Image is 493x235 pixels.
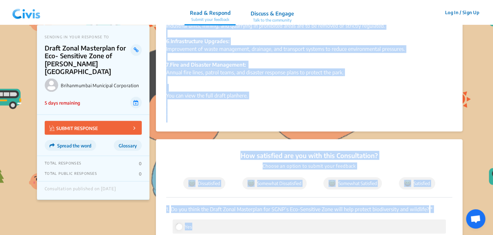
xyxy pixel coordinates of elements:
[119,143,137,148] span: Glossary
[404,180,430,187] span: Satisfied
[45,121,142,135] button: SUBMIT RESPONSE
[139,161,142,166] p: 0
[45,171,97,176] p: TOTAL PUBLIC RESPONSES
[190,9,230,17] p: Read & Respond
[250,17,294,23] p: Talk to the community
[399,177,435,189] button: Satisfied
[247,180,301,187] span: Somewhat Dissatisfied
[166,162,452,169] p: Choose an option to submit your feedback
[404,180,411,187] img: satisfied.svg
[139,171,142,176] p: 0
[61,82,142,88] p: Brihanmumbai Municipal Corporation
[45,140,96,151] button: Spread the word
[242,177,307,189] button: Somewhat Dissatisfied
[166,61,169,68] strong: 7
[166,205,452,213] p: Do you think the Draft Zonal Masterplan for SGNP’s Eco-Sensitive Zone will help protect biodivers...
[188,180,195,187] img: dissatisfied.svg
[323,177,382,189] button: Somewhat Satisfied
[166,14,452,37] div: . Industrial units, mining, and quarrying in prohibited areas are to be removed or strictly regul...
[45,78,58,92] img: Brihanmumbai Municipal Corporation logo
[45,44,130,75] p: Draft Zonal Masterplan for Eco- Sensitive Zone of [PERSON_NAME][GEOGRAPHIC_DATA]
[49,124,98,131] p: SUBMIT RESPONSE
[328,180,377,187] span: Somewhat Satisfied
[57,143,91,148] span: Spread the word
[237,92,246,99] a: here
[166,84,452,122] div: You can view the full draft plan .
[250,10,294,17] p: Discuss & Engage
[466,209,485,229] div: Open chat
[45,186,116,194] div: Consultation published on [DATE]
[10,3,43,22] img: navlogo.png
[183,177,225,189] button: Dissatisfied
[328,180,336,187] img: somewhat_satisfied.svg
[247,180,255,187] img: somewhat_dissatisfied.svg
[166,206,169,212] span: 1.
[166,38,169,44] strong: 6
[185,224,192,229] span: Yes
[166,37,452,84] div: . Improvement of waste management, drainage, and transport systems to reduce environmental pressu...
[114,140,142,151] button: Glossary
[190,17,230,23] p: Submit your feedback
[45,161,81,166] p: TOTAL RESPONSES
[45,99,80,106] p: 5 days remaining
[45,35,142,39] p: SENDING IN YOUR RESPONSE TO
[441,7,483,17] button: Log In / Sign Up
[49,125,55,131] img: Vector.jpg
[176,223,182,229] input: Yes
[188,180,220,187] span: Dissatisfied
[170,61,246,68] strong: Fire and Disaster Management:
[166,151,452,160] p: How satisfied are you with this Consultation?
[171,38,229,44] strong: Infrastructure Upgrades:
